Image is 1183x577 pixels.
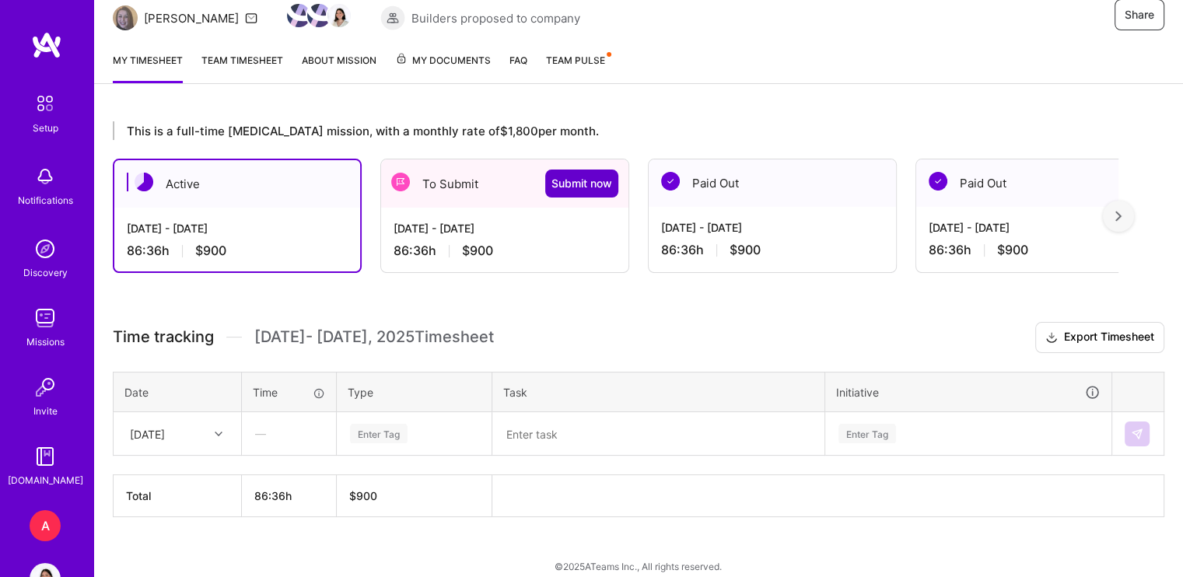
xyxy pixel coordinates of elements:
span: $900 [730,242,761,258]
div: Initiative [836,383,1101,401]
a: Team Pulse [546,52,610,83]
i: icon Mail [245,12,257,24]
div: Paid Out [916,159,1164,207]
img: Team Member Avatar [307,4,331,27]
a: My timesheet [113,52,183,83]
span: $900 [195,243,226,259]
th: Date [114,372,242,412]
div: Notifications [18,192,73,208]
th: $900 [337,475,492,517]
div: Enter Tag [838,421,896,446]
div: [DATE] - [DATE] [661,219,884,236]
div: Setup [33,120,58,136]
span: Team Pulse [546,54,605,66]
img: Invite [30,372,61,403]
div: To Submit [381,159,628,208]
div: [DATE] - [DATE] [127,220,348,236]
img: To Submit [391,173,410,191]
div: A [30,510,61,541]
img: Team Architect [113,5,138,30]
div: This is a full-time [MEDICAL_DATA] mission, with a monthly rate of $1,800 per month. [113,121,1118,140]
img: teamwork [30,302,61,334]
span: Builders proposed to company [411,10,580,26]
img: Active [135,173,153,191]
div: 86:36 h [661,242,884,258]
th: Task [492,372,825,412]
span: Time tracking [113,327,214,347]
img: Submit [1131,428,1143,440]
a: Team Member Avatar [309,2,329,29]
img: Paid Out [661,172,680,191]
div: [DATE] - [DATE] [394,220,616,236]
div: 86:36 h [127,243,348,259]
img: Builders proposed to company [380,5,405,30]
img: Team Member Avatar [287,4,310,27]
a: Team Member Avatar [289,2,309,29]
img: guide book [30,441,61,472]
th: Total [114,475,242,517]
img: right [1115,211,1122,222]
img: logo [31,31,62,59]
a: My Documents [395,52,491,83]
div: [DOMAIN_NAME] [8,472,83,488]
div: 86:36 h [929,242,1151,258]
a: About Mission [302,52,376,83]
span: My Documents [395,52,491,69]
div: [DATE] [130,425,165,442]
a: Team timesheet [201,52,283,83]
div: [DATE] - [DATE] [929,219,1151,236]
img: Paid Out [929,172,947,191]
span: $900 [997,242,1028,258]
a: A [26,510,65,541]
span: $900 [462,243,493,259]
a: FAQ [509,52,527,83]
div: Enter Tag [350,421,408,446]
th: Type [337,372,492,412]
div: [PERSON_NAME] [144,10,239,26]
i: icon Download [1045,330,1058,346]
a: Team Member Avatar [329,2,349,29]
div: Discovery [23,264,68,281]
img: bell [30,161,61,192]
div: Active [114,160,360,208]
div: Invite [33,403,58,419]
button: Submit now [545,170,618,198]
span: Share [1125,7,1154,23]
img: discovery [30,233,61,264]
span: [DATE] - [DATE] , 2025 Timesheet [254,327,494,347]
button: Export Timesheet [1035,322,1164,353]
div: Time [253,384,325,400]
th: 86:36h [242,475,337,517]
span: Submit now [551,176,612,191]
i: icon Chevron [215,430,222,438]
div: — [243,413,335,454]
div: 86:36 h [394,243,616,259]
img: setup [29,87,61,120]
div: Paid Out [649,159,896,207]
div: Missions [26,334,65,350]
img: Team Member Avatar [327,4,351,27]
